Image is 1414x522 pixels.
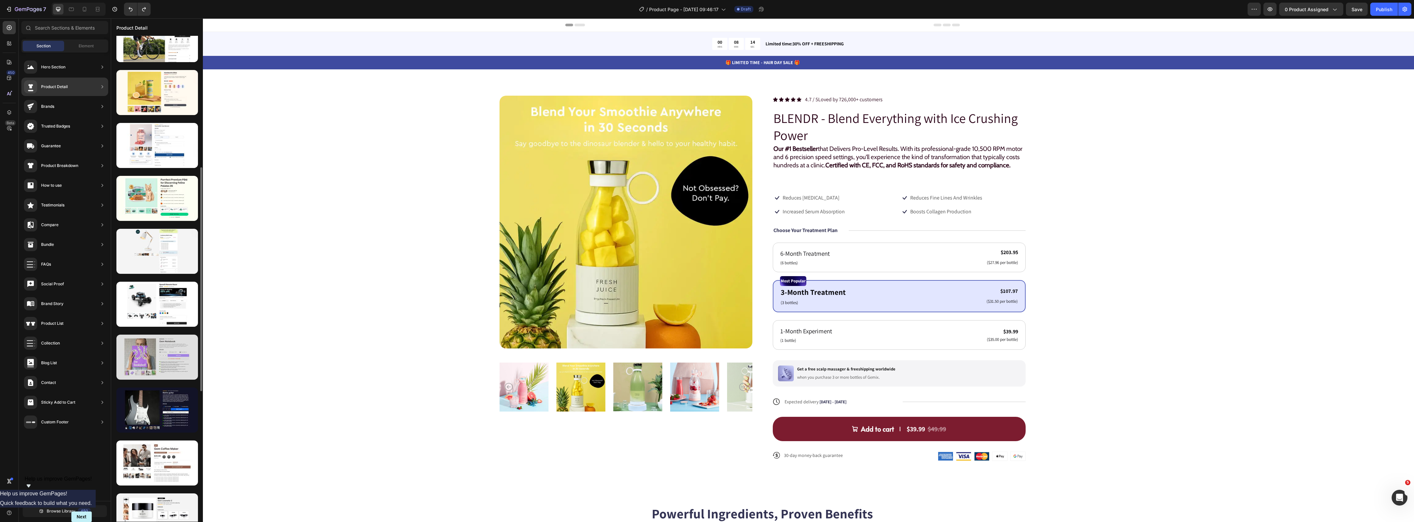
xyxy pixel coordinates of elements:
iframe: Intercom live chat [1392,490,1407,506]
p: Limited time:30% OFF + FREESHIPPING [655,22,848,29]
span: 0 product assigned [1285,6,1329,13]
p: Most Popular [670,258,695,267]
div: Trusted Badges [41,123,70,130]
img: gempages_432750572815254551-a739e588-df2a-4412-b6b9-9fd0010151fa.png [827,434,842,442]
div: Bundle [41,241,54,248]
button: Add to cart [662,398,915,423]
span: Element [79,43,94,49]
p: Reduces Fine Lines And Wrinkles [799,176,871,183]
div: 450 [6,70,16,75]
div: Guarantee [41,143,61,149]
div: 14 [640,21,644,27]
span: / [646,6,648,13]
p: 🎁 LIMITED TIME - HAIR DAY SALE 🎁 [1,41,1303,48]
div: FAQs [41,261,51,268]
p: Increased Serum Absorption [672,190,734,197]
span: Product Page - [DATE] 09:46:17 [649,6,719,13]
div: Hero Section [41,64,65,70]
button: Publish [1370,3,1398,16]
div: Contact [41,379,56,386]
p: 7 [43,5,46,13]
p: SEC [640,27,644,30]
p: MIN [623,27,628,30]
input: Search Sections & Elements [21,21,108,34]
p: (3 bottles) [670,281,735,288]
p: 30-day money-back guarantee [673,434,732,440]
p: (6 bottles) [670,241,719,248]
h1: BLENDR - Blend Everything with Ice Crushing Power [662,90,915,126]
div: 00 [607,21,611,27]
div: Sticky Add to Cart [41,399,75,406]
button: 7 [3,3,49,16]
div: Social Proof [41,281,64,287]
button: Save [1346,3,1368,16]
div: Beta [5,120,16,126]
div: Testimonials [41,202,64,208]
span: Help us improve GemPages! [25,476,92,482]
p: ($31.50 per bottle) [876,280,907,286]
div: Blog List [41,360,57,366]
div: $39.99 [875,309,908,318]
div: $107.97 [875,269,908,277]
div: Product Breakdown [41,162,78,169]
p: 3-Month Treatment [670,268,735,280]
span: 4.7 / 5 [694,78,707,84]
p: when you purchase 3 or more bottles of Gemix. [686,356,785,362]
p: Boosts Collagen Production [799,190,861,197]
p: Choose Your Treatment Plan [663,209,727,216]
p: Get a free scalp massager & freeshipping worldwide [686,348,785,354]
div: Custom Footer [41,419,69,425]
iframe: Design area [111,18,1414,522]
button: Carousel Next Arrow [628,365,636,372]
div: Publish [1376,6,1392,13]
div: Brands [41,103,54,110]
p: (1 bottle) [670,319,721,325]
span: Draft [741,6,751,12]
div: 08 [623,21,628,27]
strong: Our #1 Bestseller [663,127,707,134]
span: Save [1352,7,1362,12]
p: ($27.96 per bottle) [876,242,907,247]
div: Compare [41,222,59,228]
img: gempages_432750572815254551-c4b8628c-4f06-40e9-915f-d730337df1e5.png [845,434,860,442]
p: HRS [607,27,611,30]
div: Brand Story [41,300,63,307]
img: gempages_432750572815254551-1aaba532-a221-4682-955d-9ddfeeef0a57.png [882,434,896,442]
span: Loved by 726,000+ customers [707,78,772,84]
div: Collection [41,340,60,346]
span: Expected delivery [674,380,708,386]
div: $203.95 [875,230,908,238]
img: gempages_432750572815254551-0d41f634-7d11-4d13-8663-83420929b25e.png [667,347,683,363]
span: 5 [1405,480,1410,485]
div: Product Detail [41,83,68,90]
div: Undo/Redo [124,3,151,16]
div: Product List [41,320,63,327]
div: How to use [41,182,62,189]
img: gempages_432750572815254551-50576910-49f7-4ca6-9684-eab855df947e.png [900,434,914,442]
div: $49.99 [816,406,836,415]
div: Add to cart [750,406,783,415]
p: ($35.00 per bottle) [876,319,907,324]
span: Section [37,43,51,49]
button: Carousel Back Arrow [394,365,402,372]
button: 0 product assigned [1279,3,1343,16]
span: [DATE] - [DATE] [709,381,736,386]
p: 6-Month Treatment [670,230,719,240]
h2: Powerful Ingredients, Proven Benefits [454,486,849,504]
div: $39.99 [795,406,815,415]
strong: Certified with CE, FCC, and RoHS standards for safety and compliance. [715,143,900,151]
p: that Delivers Pro-Level Results. With its professional-grade 10,500 RPM motor and 6 precision spe... [663,127,914,151]
button: Show survey - Help us improve GemPages! [25,476,92,490]
img: gempages_432750572815254551-79972f48-667f-42d0-a858-9c748da57068.png [864,434,878,442]
p: 1-Month Experiment [670,308,721,318]
p: Reduces [MEDICAL_DATA] [672,176,729,183]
